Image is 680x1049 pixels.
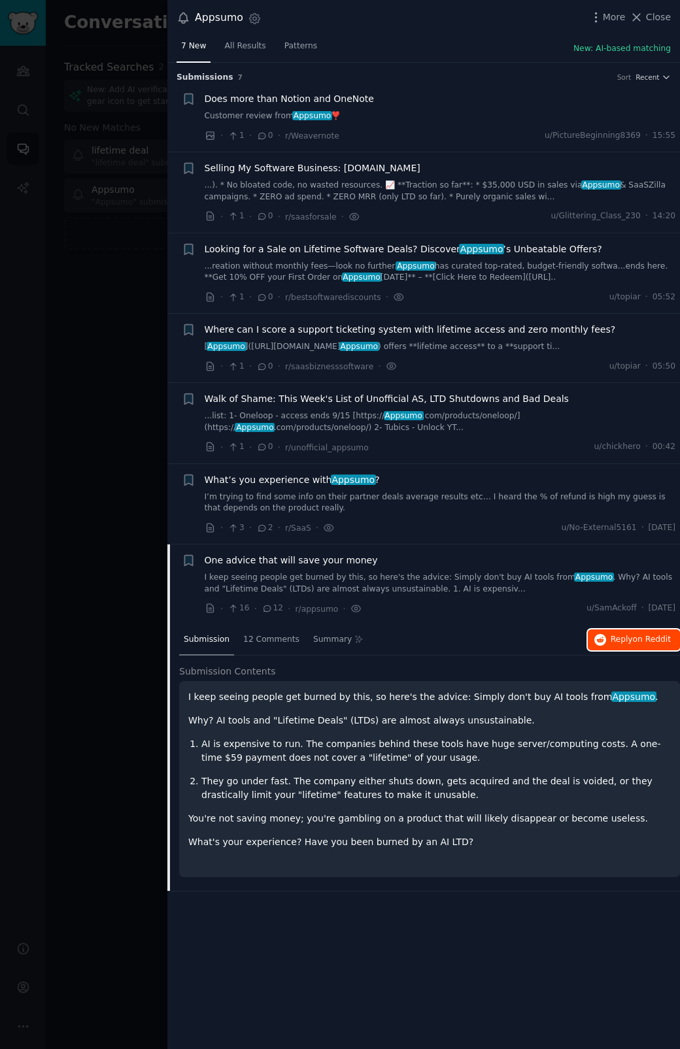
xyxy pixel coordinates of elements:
span: · [341,210,344,224]
button: More [589,10,626,24]
span: · [220,521,223,535]
span: Appsumo [459,244,504,254]
button: Recent [636,73,671,82]
a: Walk of Shame: This Week's List of Unofficial AS, LTD Shutdowns and Bad Deals [205,392,569,406]
span: Recent [636,73,659,82]
span: 0 [256,291,273,303]
span: · [249,441,252,454]
span: 0 [256,130,273,142]
span: u/chickhero [594,441,641,453]
span: 05:50 [653,361,675,373]
span: r/Weavernote [285,131,339,141]
span: · [278,521,280,535]
span: 14:20 [653,210,675,222]
a: I’m trying to find some info on their partner deals average results etc… I heard the % of refund ... [205,491,676,514]
a: Does more than Notion and OneNote [205,92,374,106]
a: Looking for a Sale on Lifetime Software Deals? DiscoverAppsumo’s Unbeatable Offers? [205,242,602,256]
a: Where can I score a support ticketing system with lifetime access and zero monthly fees? [205,323,616,337]
a: All Results [220,36,270,63]
span: r/saasforsale [285,212,337,222]
span: · [645,210,648,222]
span: · [278,129,280,142]
p: They go under fast. The company either shuts down, gets acquired and the deal is voided, or they ... [201,774,671,802]
span: 0 [256,361,273,373]
span: 15:55 [653,130,675,142]
a: ...list: 1- Oneloop - access ends 9/15 [https://Appsumo.com/products/oneloop/](https://Appsumo.co... [205,410,676,433]
span: 1 [228,441,244,453]
a: Customer review fromAppsumo❣️ [205,110,676,122]
a: ...). * No bloated code, no wasted resources. 📈 **Traction so far**: * $35,000 USD in sales viaAp... [205,180,676,203]
span: · [220,210,223,224]
span: Appsumo [611,691,656,702]
span: Looking for a Sale on Lifetime Software Deals? Discover ’s Unbeatable Offers? [205,242,602,256]
span: · [220,290,223,304]
span: Appsumo [235,423,275,432]
span: u/Glittering_Class_230 [551,210,641,222]
span: · [645,291,648,303]
span: 7 New [181,41,206,52]
a: 7 New [177,36,211,63]
span: 1 [228,291,244,303]
span: · [343,602,345,616]
span: 00:42 [653,441,675,453]
span: · [378,359,381,373]
span: · [249,210,252,224]
span: u/topiar [609,291,641,303]
span: · [220,441,223,454]
span: [DATE] [649,522,675,534]
span: 3 [228,522,244,534]
span: Reply [611,634,671,646]
span: on Reddit [633,635,671,644]
span: · [220,129,223,142]
span: · [645,441,648,453]
span: 05:52 [653,291,675,303]
span: · [288,602,290,616]
a: Selling My Software Business: [DOMAIN_NAME] [205,161,420,175]
span: Close [646,10,671,24]
span: Appsumo [581,180,621,190]
p: Why? AI tools and "Lifetime Deals" (LTDs) are almost always unsustainable. [188,714,671,727]
div: Appsumo [195,10,243,26]
button: New: AI-based matching [573,43,671,55]
p: I keep seeing people get burned by this, so here's the advice: Simply don't buy AI tools from . [188,690,671,704]
span: · [278,359,280,373]
span: 16 [228,603,249,614]
span: 12 [262,603,283,614]
a: One advice that will save your money [205,554,378,567]
span: · [645,130,648,142]
span: · [249,290,252,304]
span: 7 [238,73,243,81]
a: Patterns [280,36,322,63]
span: · [386,290,388,304]
span: Appsumo [292,111,332,120]
span: 1 [228,130,244,142]
span: [DATE] [649,603,675,614]
span: r/SaaS [285,524,311,533]
span: Submission Contents [179,665,276,678]
span: · [249,129,252,142]
span: Summary [313,634,352,646]
span: u/topiar [609,361,641,373]
span: · [278,210,280,224]
span: r/saasbiznesssoftware [285,362,373,371]
span: 2 [256,522,273,534]
span: 0 [256,210,273,222]
span: 1 [228,361,244,373]
span: All Results [224,41,265,52]
span: What’s you experience with ? [205,473,380,487]
span: · [249,359,252,373]
span: Patterns [284,41,317,52]
span: · [316,521,318,535]
a: ...reation without monthly fees—look no further.Appsumohas curated top-rated, budget-friendly sof... [205,261,676,284]
span: 1 [228,210,244,222]
span: · [641,522,644,534]
span: · [645,361,648,373]
span: · [278,290,280,304]
span: Appsumo [384,411,424,420]
span: u/SamAckoff [586,603,637,614]
span: Submission s [177,72,233,84]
